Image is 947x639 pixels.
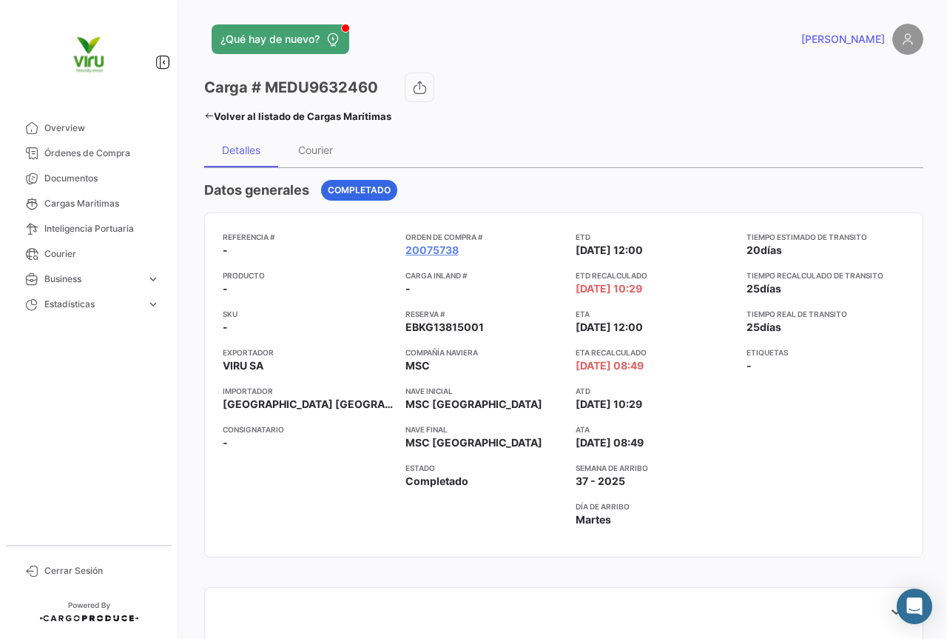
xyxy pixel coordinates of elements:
[405,474,468,489] span: Completado
[223,424,394,435] app-card-info-title: Consignatario
[576,320,643,335] span: [DATE] 12:00
[747,270,906,281] app-card-info-title: Tiempo recalculado de transito
[223,308,394,320] app-card-info-title: SKU
[12,191,166,216] a: Cargas Marítimas
[576,512,611,527] span: Martes
[220,32,320,47] span: ¿Qué hay de nuevo?
[576,385,735,397] app-card-info-title: ATD
[405,435,542,450] span: MSC [GEOGRAPHIC_DATA]
[405,462,565,474] app-card-info-title: Estado
[897,589,932,624] div: Abrir Intercom Messenger
[760,282,781,295] span: días
[12,141,166,166] a: Órdenes de Compra
[576,501,735,512] app-card-info-title: Día de Arribo
[576,231,735,243] app-card-info-title: ETD
[223,320,228,335] span: -
[405,385,565,397] app-card-info-title: Nave inicial
[223,358,263,373] span: VIRU SA
[576,397,642,412] span: [DATE] 10:29
[576,424,735,435] app-card-info-title: ATA
[146,272,160,286] span: expand_more
[223,243,228,258] span: -
[747,347,906,358] app-card-info-title: Etiquetas
[747,231,906,243] app-card-info-title: Tiempo estimado de transito
[801,32,885,47] span: [PERSON_NAME]
[204,106,391,127] a: Volver al listado de Cargas Marítimas
[576,347,735,358] app-card-info-title: ETA Recalculado
[760,321,781,333] span: días
[576,462,735,474] app-card-info-title: Semana de Arribo
[12,241,166,267] a: Courier
[44,272,141,286] span: Business
[12,216,166,241] a: Inteligencia Portuaria
[44,172,160,185] span: Documentos
[747,358,752,373] span: -
[405,308,565,320] app-card-info-title: Reserva #
[747,244,761,256] span: 20
[44,197,160,210] span: Cargas Marítimas
[576,474,625,489] span: 37 - 2025
[44,222,160,235] span: Inteligencia Portuaria
[223,397,394,412] span: [GEOGRAPHIC_DATA] [GEOGRAPHIC_DATA]
[761,244,782,256] span: días
[204,77,378,98] h3: Carga # MEDU9632460
[576,281,642,296] span: [DATE] 10:29
[405,270,565,281] app-card-info-title: Carga inland #
[405,397,542,412] span: MSC [GEOGRAPHIC_DATA]
[405,358,430,373] span: MSC
[576,270,735,281] app-card-info-title: ETD Recalculado
[405,281,411,296] span: -
[223,270,394,281] app-card-info-title: Producto
[223,231,394,243] app-card-info-title: Referencia #
[576,308,735,320] app-card-info-title: ETA
[576,435,644,450] span: [DATE] 08:49
[12,116,166,141] a: Overview
[223,347,394,358] app-card-info-title: Exportador
[44,564,160,578] span: Cerrar Sesión
[204,180,309,201] h4: Datos generales
[44,147,160,160] span: Órdenes de Compra
[298,144,333,156] div: Courier
[747,308,906,320] app-card-info-title: Tiempo real de transito
[405,424,565,435] app-card-info-title: Nave final
[405,231,565,243] app-card-info-title: Orden de Compra #
[405,243,459,258] a: 20075738
[223,385,394,397] app-card-info-title: Importador
[747,282,760,295] span: 25
[222,144,260,156] div: Detalles
[44,298,141,311] span: Estadísticas
[212,24,349,54] button: ¿Qué hay de nuevo?
[328,184,391,197] span: Completado
[52,18,126,92] img: viru.png
[146,298,160,311] span: expand_more
[223,435,228,450] span: -
[405,347,565,358] app-card-info-title: Compañía naviera
[405,320,484,335] span: EBKG13815001
[12,166,166,191] a: Documentos
[44,121,160,135] span: Overview
[892,24,923,55] img: placeholder-user.png
[44,247,160,261] span: Courier
[223,281,228,296] span: -
[576,243,643,258] span: [DATE] 12:00
[747,321,760,333] span: 25
[576,358,644,373] span: [DATE] 08:49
